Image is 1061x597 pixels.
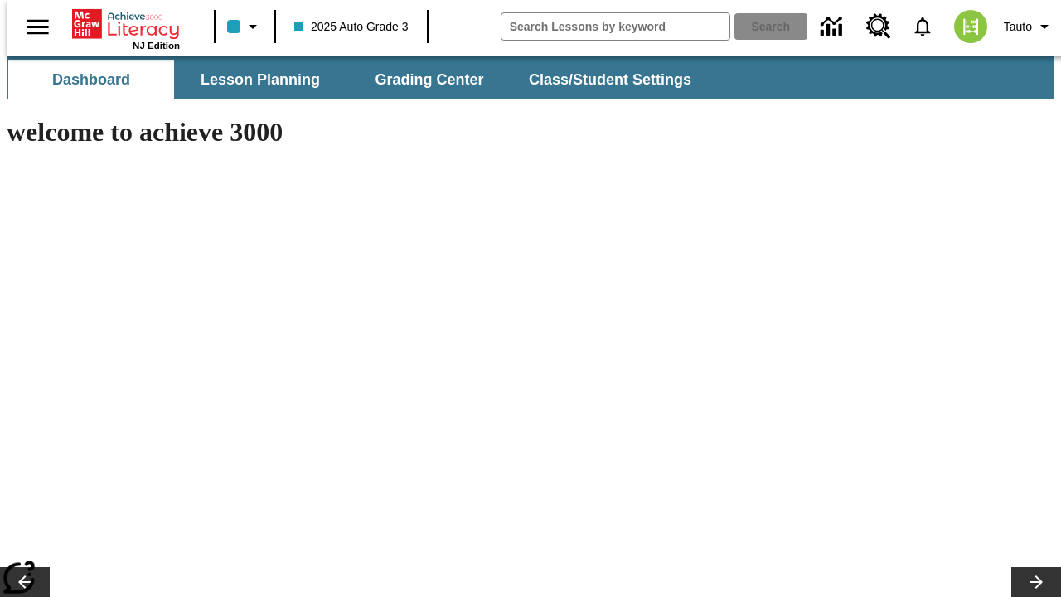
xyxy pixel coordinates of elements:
button: Grading Center [346,60,512,99]
button: Lesson Planning [177,60,343,99]
h1: welcome to achieve 3000 [7,117,723,148]
input: search field [501,13,729,40]
span: Lesson Planning [201,70,320,90]
button: Dashboard [8,60,174,99]
a: Notifications [901,5,944,48]
div: Home [72,6,180,51]
div: SubNavbar [7,60,706,99]
button: Class color is light blue. Change class color [220,12,269,41]
span: Dashboard [52,70,130,90]
button: Class/Student Settings [516,60,705,99]
a: Home [72,7,180,41]
a: Resource Center, Will open in new tab [856,4,901,49]
span: Grading Center [375,70,483,90]
div: SubNavbar [7,56,1054,99]
span: NJ Edition [133,41,180,51]
span: 2025 Auto Grade 3 [294,18,409,36]
button: Lesson carousel, Next [1011,567,1061,597]
button: Open side menu [13,2,62,51]
a: Data Center [811,4,856,50]
button: Select a new avatar [944,5,997,48]
img: avatar image [954,10,987,43]
button: Profile/Settings [997,12,1061,41]
span: Class/Student Settings [529,70,691,90]
span: Tauto [1004,18,1032,36]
